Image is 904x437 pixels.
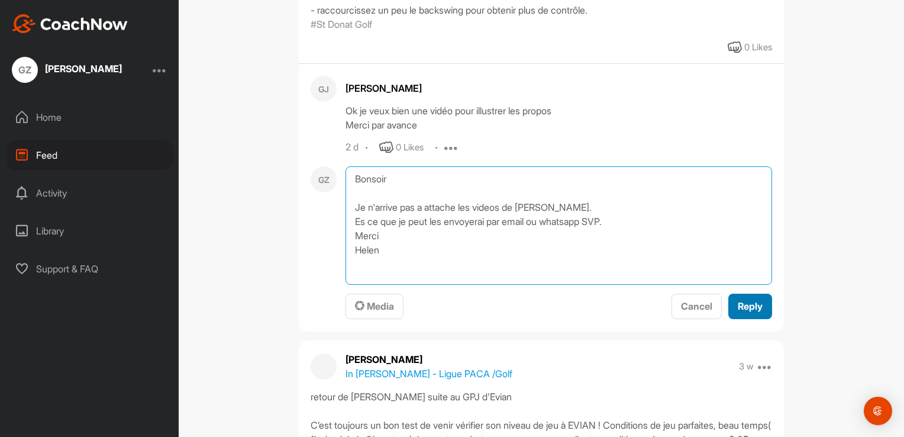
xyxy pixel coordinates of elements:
[346,81,772,95] div: [PERSON_NAME]
[45,64,122,73] div: [PERSON_NAME]
[355,300,394,312] span: Media
[744,41,772,54] div: 0 Likes
[346,166,772,285] textarea: Bonsoir Je n'arrive pas a attache les videos de [PERSON_NAME]. Es ce que je peut les envoyerai pa...
[671,294,722,319] button: Cancel
[346,294,403,319] button: Media
[396,141,424,155] div: 0 Likes
[7,102,173,132] div: Home
[346,352,512,367] p: [PERSON_NAME]
[311,17,372,31] p: #St Donat Golf
[311,76,337,102] div: GJ
[7,216,173,246] div: Library
[7,178,173,208] div: Activity
[346,104,772,132] div: Ok je veux bien une vidéo pour illustrer les propos Merci par avance
[346,367,512,381] p: In [PERSON_NAME] - Ligue PACA / Golf
[681,300,712,312] span: Cancel
[311,166,337,192] div: GZ
[7,254,173,284] div: Support & FAQ
[738,300,763,312] span: Reply
[12,57,38,83] div: GZ
[7,140,173,170] div: Feed
[739,361,754,372] p: 3 w
[728,294,772,319] button: Reply
[864,397,892,425] div: Open Intercom Messenger
[346,142,359,153] div: 2 d
[12,14,128,33] img: CoachNow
